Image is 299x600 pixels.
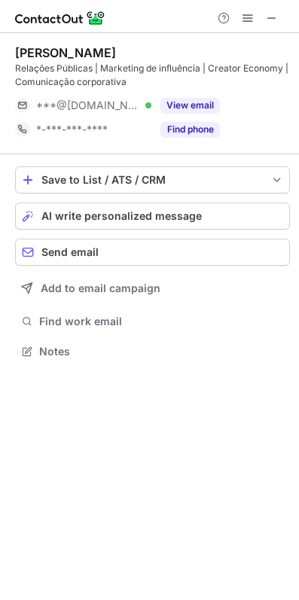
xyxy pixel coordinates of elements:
[41,282,160,294] span: Add to email campaign
[15,9,105,27] img: ContactOut v5.3.10
[160,98,220,113] button: Reveal Button
[39,315,284,328] span: Find work email
[39,345,284,358] span: Notes
[36,99,140,112] span: ***@[DOMAIN_NAME]
[15,275,290,302] button: Add to email campaign
[41,174,264,186] div: Save to List / ATS / CRM
[15,341,290,362] button: Notes
[15,45,116,60] div: [PERSON_NAME]
[41,246,99,258] span: Send email
[15,166,290,193] button: save-profile-one-click
[15,311,290,332] button: Find work email
[160,122,220,137] button: Reveal Button
[15,203,290,230] button: AI write personalized message
[15,239,290,266] button: Send email
[41,210,202,222] span: AI write personalized message
[15,62,290,89] div: Relações Públicas | Marketing de influência | Creator Economy | Comunicação corporativa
